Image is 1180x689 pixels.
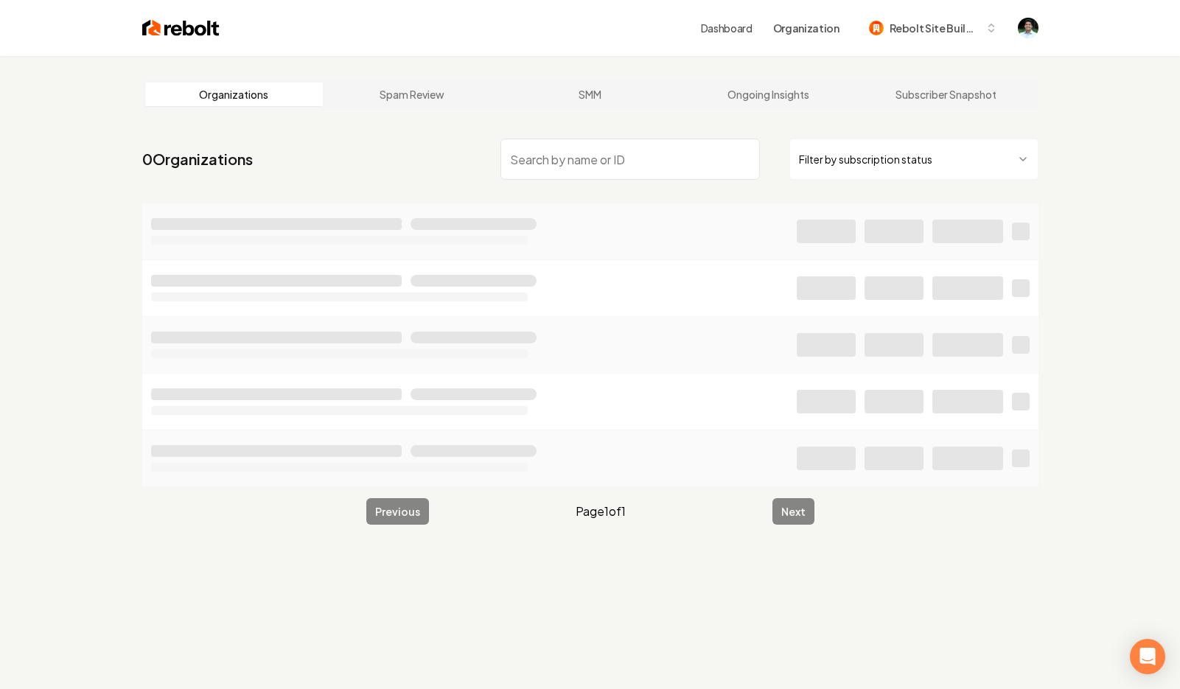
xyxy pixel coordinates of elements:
img: Rebolt Site Builder [869,21,884,35]
span: Rebolt Site Builder [890,21,980,36]
a: Dashboard [701,21,753,35]
span: Page 1 of 1 [576,503,626,520]
a: Subscriber Snapshot [857,83,1036,106]
a: Spam Review [323,83,501,106]
button: Open user button [1018,18,1038,38]
a: SMM [501,83,680,106]
img: Arwin Rahmatpanah [1018,18,1038,38]
button: Organization [764,15,848,41]
div: Open Intercom Messenger [1130,639,1165,674]
a: 0Organizations [142,149,253,169]
a: Ongoing Insights [679,83,857,106]
a: Organizations [145,83,324,106]
img: Rebolt Logo [142,18,220,38]
input: Search by name or ID [500,139,760,180]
